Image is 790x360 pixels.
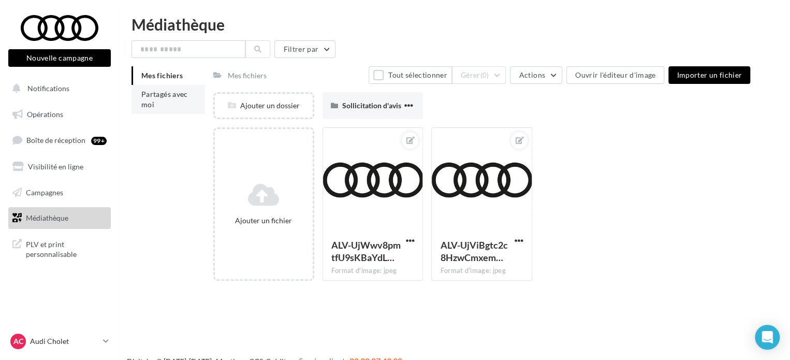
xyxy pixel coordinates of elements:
[141,90,188,109] span: Partagés avec moi
[26,237,107,260] span: PLV et print personnalisable
[91,137,107,145] div: 99+
[755,325,780,350] div: Open Intercom Messenger
[342,101,401,110] span: Sollicitation d'avis
[274,40,335,58] button: Filtrer par
[677,70,742,79] span: Importer un fichier
[369,66,451,84] button: Tout sélectionner
[219,215,309,226] div: Ajouter un fichier
[8,332,111,351] a: AC Audi Cholet
[331,239,401,263] span: ALV-UjWwv8pmtfU9sKBaYdL4RWRoPMgu4mNR2CH2ge92_DyaSzvEuCw
[510,66,562,84] button: Actions
[452,66,506,84] button: Gérer(0)
[6,156,113,178] a: Visibilité en ligne
[131,17,778,32] div: Médiathèque
[26,136,85,145] span: Boîte de réception
[6,233,113,264] a: PLV et print personnalisable
[141,71,183,80] span: Mes fichiers
[26,188,63,196] span: Campagnes
[331,266,415,276] div: Format d'image: jpeg
[6,129,113,151] a: Boîte de réception99+
[30,336,99,347] p: Audi Cholet
[519,70,545,79] span: Actions
[13,336,23,347] span: AC
[6,182,113,204] a: Campagnes
[440,239,507,263] span: ALV-UjViBgtc2c8HzwCmxemn7qhhhvmPrdOQ0ZEUdybl6pA6af0jc44
[6,207,113,229] a: Médiathèque
[27,110,63,119] span: Opérations
[668,66,750,84] button: Importer un fichier
[566,66,664,84] button: Ouvrir l'éditeur d'image
[6,78,109,99] button: Notifications
[228,70,267,81] div: Mes fichiers
[28,162,83,171] span: Visibilité en ligne
[26,213,68,222] span: Médiathèque
[8,49,111,67] button: Nouvelle campagne
[6,104,113,125] a: Opérations
[215,100,313,111] div: Ajouter un dossier
[440,266,523,276] div: Format d'image: jpeg
[480,71,489,79] span: (0)
[27,84,69,93] span: Notifications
